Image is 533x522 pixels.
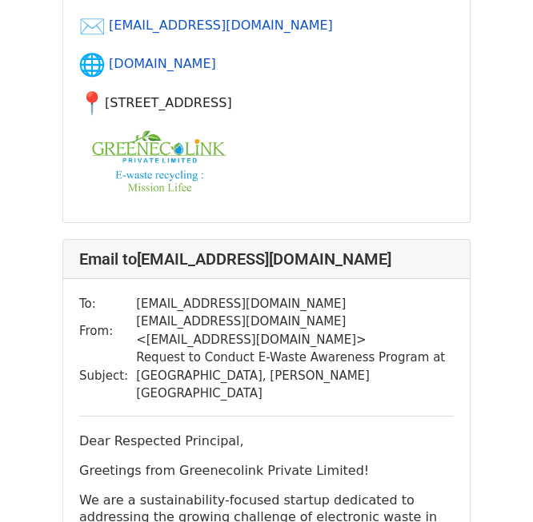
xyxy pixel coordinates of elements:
td: To: [79,295,136,313]
td: [EMAIL_ADDRESS][DOMAIN_NAME] [136,295,454,313]
td: From: [79,313,136,349]
p: [STREET_ADDRESS] [79,90,454,116]
p: Greetings from Greenecolink Private Limited! [79,462,454,479]
iframe: Chat Widget [453,445,533,522]
h4: Email to [EMAIL_ADDRESS][DOMAIN_NAME] [79,249,454,269]
img: 📍 [79,90,105,116]
img: AIorK4yTiw3jveHCJ9YN2fnGIAo00y5773kvRiolaLhmE9whMPctOg-zMHt7sQYAF96p_ae-xvDJjM8MJqUu [79,129,239,193]
img: 🌐 [79,52,105,78]
p: Dear Respected Principal, [79,432,454,449]
td: Subject: [79,349,136,403]
td: Request to Conduct E-Waste Awareness Program at [GEOGRAPHIC_DATA], [PERSON_NAME][GEOGRAPHIC_DATA] [136,349,454,403]
a: [DOMAIN_NAME] [109,56,216,71]
img: ✉️ [79,14,105,39]
td: [EMAIL_ADDRESS][DOMAIN_NAME] < [EMAIL_ADDRESS][DOMAIN_NAME] > [136,313,454,349]
a: [EMAIL_ADDRESS][DOMAIN_NAME] [109,18,333,33]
